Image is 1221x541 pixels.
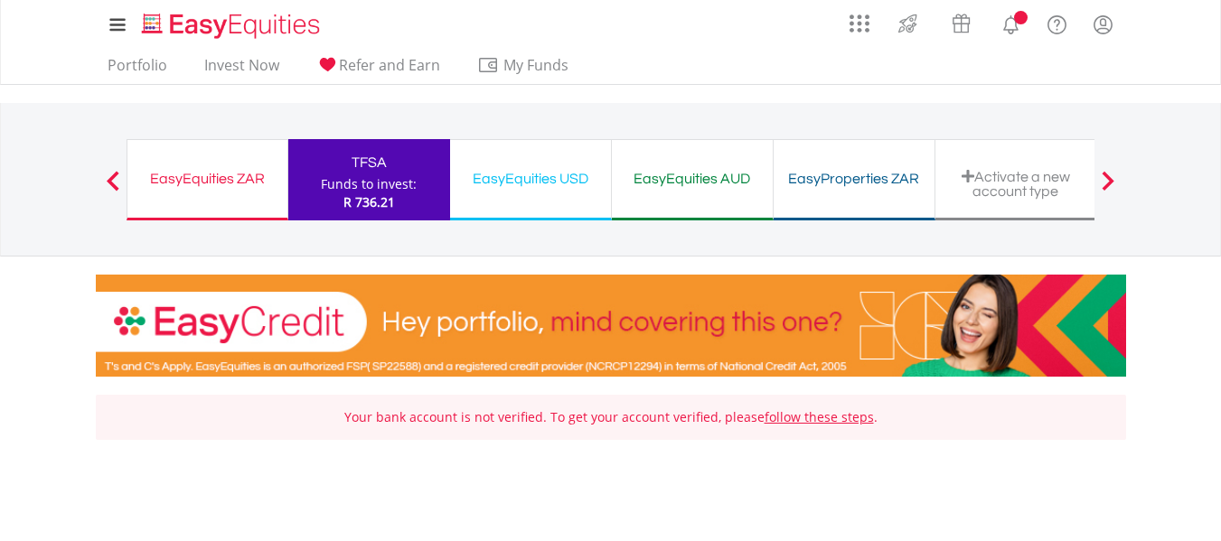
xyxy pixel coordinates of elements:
[765,408,874,425] a: follow these steps
[321,175,417,193] div: Funds to invest:
[893,9,923,38] img: thrive-v2.svg
[197,56,286,84] a: Invest Now
[138,166,277,191] div: EasyEquities ZAR
[343,193,395,210] span: R 736.21
[623,166,762,191] div: EasyEquities AUD
[96,395,1126,440] div: Your bank account is not verified. To get your account verified, please .
[100,56,174,84] a: Portfolio
[461,166,600,191] div: EasyEquities USD
[946,9,976,38] img: vouchers-v2.svg
[838,5,881,33] a: AppsGrid
[309,56,447,84] a: Refer and Earn
[339,55,440,75] span: Refer and Earn
[138,11,327,41] img: EasyEquities_Logo.png
[850,14,869,33] img: grid-menu-icon.svg
[1080,5,1126,44] a: My Profile
[135,5,327,41] a: Home page
[784,166,924,191] div: EasyProperties ZAR
[96,275,1126,377] img: EasyCredit Promotion Banner
[988,5,1034,41] a: Notifications
[946,169,1085,199] div: Activate a new account type
[935,5,988,38] a: Vouchers
[477,53,596,77] span: My Funds
[299,150,439,175] div: TFSA
[1034,5,1080,41] a: FAQ's and Support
